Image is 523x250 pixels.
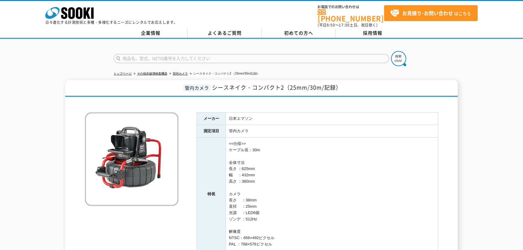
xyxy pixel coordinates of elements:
[284,30,313,36] span: 初めての方へ
[391,51,406,66] img: btn_search.png
[402,9,453,17] strong: お見積り･お問い合わせ
[261,29,335,38] a: 初めての方へ
[384,5,478,21] a: お見積り･お問い合わせはこちら
[189,71,260,77] li: シースネイク・コンパクト2 （25mm/30m/記録）
[197,112,226,125] th: メーカー
[318,5,384,9] span: お電話でのお問い合わせは
[114,54,389,63] input: 商品名、型式、NETIS番号を入力してください
[318,22,377,28] span: (平日 ～ 土日、祝日除く)
[226,125,438,138] td: 管内カメラ
[114,72,132,75] a: トップページ
[339,22,350,28] span: 17:30
[188,29,261,38] a: よくあるご質問
[183,84,210,91] span: 管内カメラ
[318,9,384,22] a: [PHONE_NUMBER]
[85,112,178,206] img: シースネイク・コンパクト2 （25mm/30m/記録）
[226,112,438,125] td: 日本エマソン
[173,72,188,75] a: 管内カメラ
[137,72,167,75] a: その他非破壊検査機器
[335,29,409,38] a: 採用情報
[45,21,178,24] p: 日々進化する計測技術と多種・多様化するニーズにレンタルでお応えします。
[390,9,471,18] span: はこちら
[327,22,335,28] span: 8:50
[212,83,342,91] span: シースネイク・コンパクト2（25mm/30m/記録）
[197,125,226,138] th: 測定項目
[114,29,188,38] a: 企業情報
